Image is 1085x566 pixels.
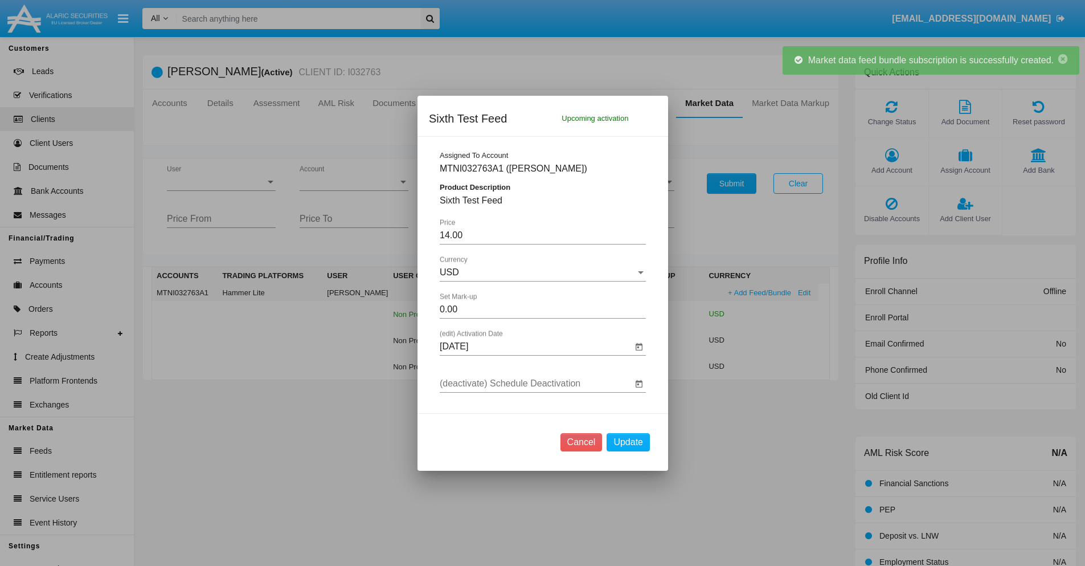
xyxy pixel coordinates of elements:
[440,267,459,277] span: USD
[808,55,1054,65] span: Market data feed bundle subscription is successfully created.
[607,433,650,451] button: Update
[440,196,502,205] span: Sixth Test Feed
[560,433,602,451] button: Cancel
[632,340,646,353] button: Open calendar
[562,109,628,128] span: Upcoming activation
[632,377,646,390] button: Open calendar
[440,151,508,160] span: Assigned To Account
[440,183,510,192] span: Product Description
[440,164,587,173] span: MTNI032763A1 ([PERSON_NAME])
[429,109,507,128] span: Sixth Test Feed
